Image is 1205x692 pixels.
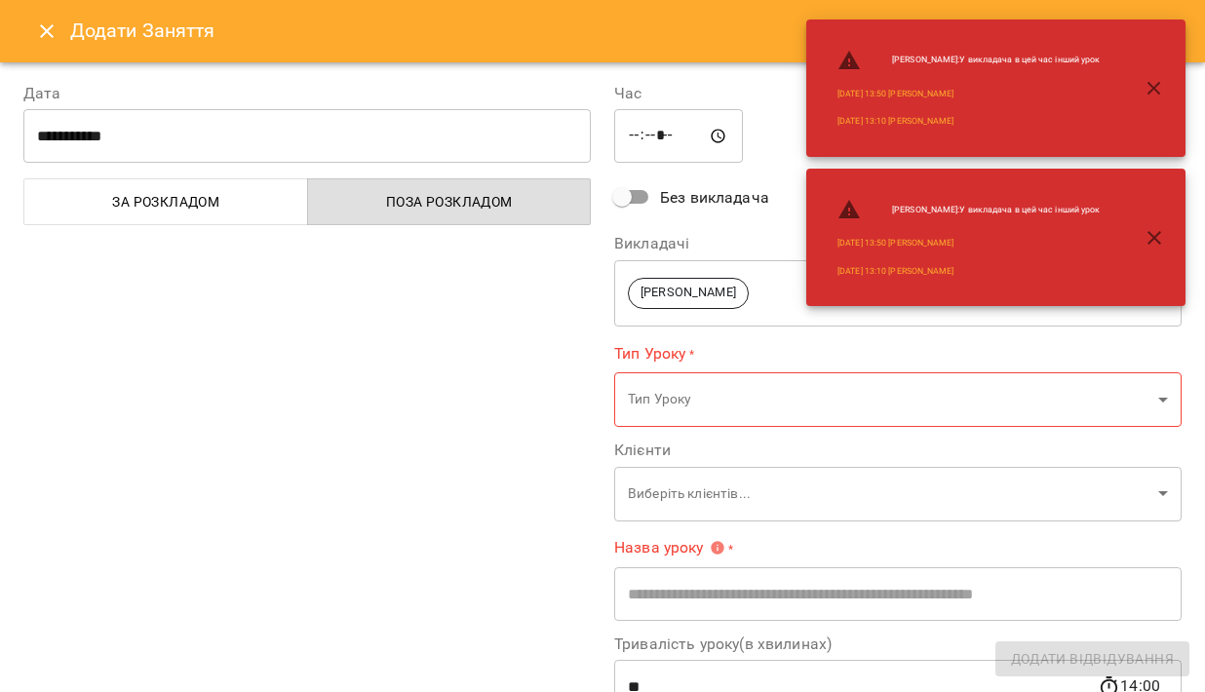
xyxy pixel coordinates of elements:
svg: Вкажіть назву уроку або виберіть клієнтів [710,540,725,556]
a: [DATE] 13:10 [PERSON_NAME] [837,265,953,278]
p: Тип Уроку [628,390,1150,409]
div: [PERSON_NAME] [614,259,1182,327]
button: Поза розкладом [307,178,592,225]
h6: Додати Заняття [70,16,1182,46]
span: Назва уроку [614,540,725,556]
button: За розкладом [23,178,308,225]
li: [PERSON_NAME] : У викладача в цей час інший урок [822,190,1115,229]
div: Виберіть клієнтів... [614,466,1182,521]
span: За розкладом [36,190,296,213]
label: Дата [23,86,591,101]
div: Тип Уроку [614,372,1182,428]
span: [PERSON_NAME] [629,284,748,302]
span: Поза розкладом [320,190,580,213]
label: Клієнти [614,442,1182,458]
label: Час [614,86,1182,101]
label: Викладачі [614,236,1182,251]
p: Виберіть клієнтів... [628,484,1150,504]
label: Тип Уроку [614,342,1182,365]
button: Close [23,8,70,55]
a: [DATE] 13:10 [PERSON_NAME] [837,115,953,128]
li: [PERSON_NAME] : У викладача в цей час інший урок [822,41,1115,80]
a: [DATE] 13:50 [PERSON_NAME] [837,88,953,100]
span: Без викладача [660,186,769,210]
label: Тривалість уроку(в хвилинах) [614,636,1182,652]
a: [DATE] 13:50 [PERSON_NAME] [837,237,953,250]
